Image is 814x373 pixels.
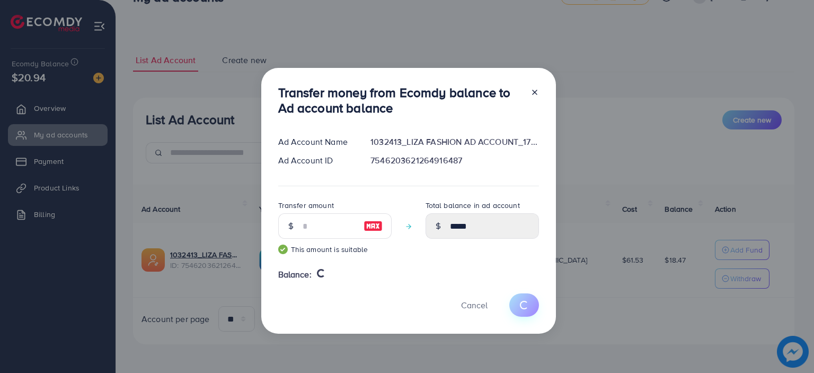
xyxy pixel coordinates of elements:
[270,136,362,148] div: Ad Account Name
[278,85,522,116] h3: Transfer money from Ecomdy balance to Ad account balance
[278,245,288,254] img: guide
[448,293,501,316] button: Cancel
[364,220,383,232] img: image
[362,154,547,167] div: 7546203621264916487
[461,299,488,311] span: Cancel
[270,154,362,167] div: Ad Account ID
[278,200,334,211] label: Transfer amount
[362,136,547,148] div: 1032413_LIZA FASHION AD ACCOUNT_1756987745322
[278,268,312,281] span: Balance:
[278,244,392,255] small: This amount is suitable
[426,200,520,211] label: Total balance in ad account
